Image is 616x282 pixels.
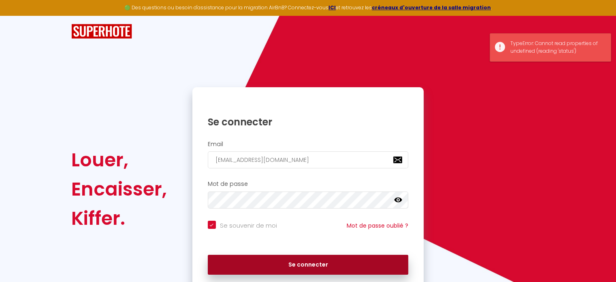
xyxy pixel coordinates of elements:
[208,255,409,275] button: Se connecter
[208,181,409,187] h2: Mot de passe
[328,4,336,11] a: ICI
[71,174,167,204] div: Encaisser,
[208,141,409,148] h2: Email
[510,40,603,55] div: TypeError: Cannot read properties of undefined (reading 'status')
[372,4,491,11] a: créneaux d'ouverture de la salle migration
[208,116,409,128] h1: Se connecter
[347,222,408,230] a: Mot de passe oublié ?
[71,145,167,174] div: Louer,
[71,204,167,233] div: Kiffer.
[71,24,132,39] img: SuperHote logo
[208,151,409,168] input: Ton Email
